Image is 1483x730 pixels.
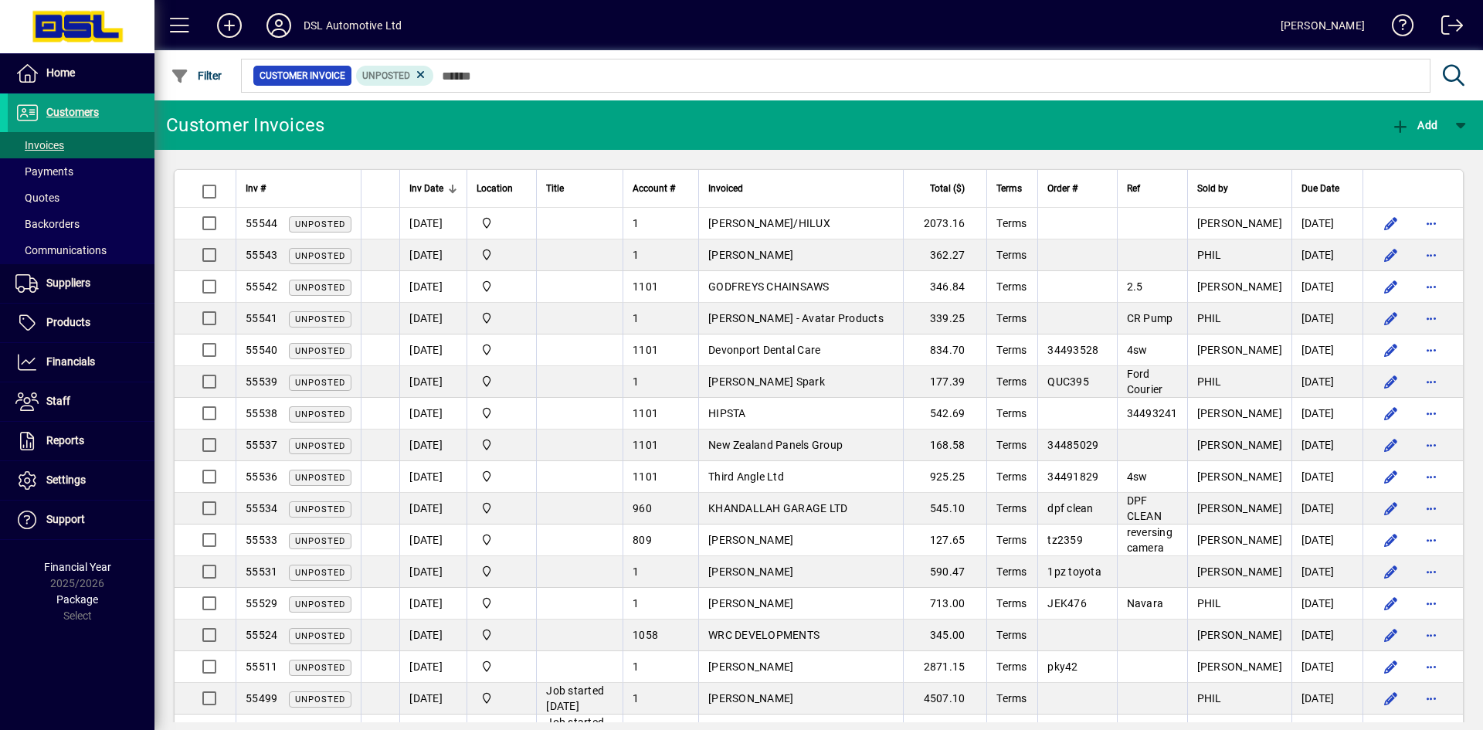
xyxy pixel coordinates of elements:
[1127,470,1148,483] span: 4sw
[903,303,986,334] td: 339.25
[708,502,847,514] span: KHANDALLAH GARAGE LTD
[1197,534,1282,546] span: [PERSON_NAME]
[1379,464,1403,489] button: Edit
[246,249,277,261] span: 55543
[633,470,658,483] span: 1101
[996,597,1027,609] span: Terms
[477,436,527,453] span: Central
[295,283,345,293] span: Unposted
[903,493,986,525] td: 545.10
[1379,623,1403,647] button: Edit
[708,280,830,293] span: GODFREYS CHAINSAWS
[1387,111,1441,139] button: Add
[1419,686,1444,711] button: More options
[362,70,410,81] span: Unposted
[996,660,1027,673] span: Terms
[633,439,658,451] span: 1101
[1047,470,1098,483] span: 34491829
[295,663,345,673] span: Unposted
[1197,692,1222,705] span: PHIL
[399,366,467,398] td: [DATE]
[46,66,75,79] span: Home
[399,525,467,556] td: [DATE]
[1291,430,1363,461] td: [DATE]
[1291,651,1363,683] td: [DATE]
[1291,271,1363,303] td: [DATE]
[708,629,820,641] span: WRC DEVELOPMENTS
[633,217,639,229] span: 1
[1047,180,1107,197] div: Order #
[399,461,467,493] td: [DATE]
[903,620,986,651] td: 345.00
[246,534,277,546] span: 55533
[295,536,345,546] span: Unposted
[1197,629,1282,641] span: [PERSON_NAME]
[1379,686,1403,711] button: Edit
[1047,565,1101,578] span: 1pz toyota
[546,180,564,197] span: Title
[1127,180,1178,197] div: Ref
[1301,180,1353,197] div: Due Date
[399,271,467,303] td: [DATE]
[15,165,73,178] span: Payments
[1047,180,1077,197] span: Order #
[1379,211,1403,236] button: Edit
[295,694,345,705] span: Unposted
[166,113,324,138] div: Customer Invoices
[171,70,222,82] span: Filter
[1419,338,1444,362] button: More options
[1419,623,1444,647] button: More options
[46,355,95,368] span: Financials
[708,692,793,705] span: [PERSON_NAME]
[1419,464,1444,489] button: More options
[1291,588,1363,620] td: [DATE]
[633,629,658,641] span: 1058
[1379,369,1403,394] button: Edit
[399,398,467,430] td: [DATE]
[708,534,793,546] span: [PERSON_NAME]
[1291,683,1363,715] td: [DATE]
[295,409,345,419] span: Unposted
[46,474,86,486] span: Settings
[1291,493,1363,525] td: [DATE]
[477,341,527,358] span: Central
[708,597,793,609] span: [PERSON_NAME]
[930,180,965,197] span: Total ($)
[1291,461,1363,493] td: [DATE]
[477,531,527,548] span: Central
[8,304,154,342] a: Products
[409,180,443,197] span: Inv Date
[399,683,467,715] td: [DATE]
[399,651,467,683] td: [DATE]
[1379,591,1403,616] button: Edit
[633,565,639,578] span: 1
[633,597,639,609] span: 1
[260,68,345,83] span: Customer Invoice
[8,237,154,263] a: Communications
[477,500,527,517] span: Central
[903,366,986,398] td: 177.39
[254,12,304,39] button: Profile
[546,684,604,712] span: Job started [DATE]
[633,502,652,514] span: 960
[1379,243,1403,267] button: Edit
[1197,180,1228,197] span: Sold by
[1391,119,1437,131] span: Add
[708,217,830,229] span: [PERSON_NAME]/HILUX
[205,12,254,39] button: Add
[913,180,979,197] div: Total ($)
[295,599,345,609] span: Unposted
[1127,368,1163,396] span: Ford Courier
[1197,180,1282,197] div: Sold by
[996,217,1027,229] span: Terms
[399,208,467,239] td: [DATE]
[1281,13,1365,38] div: [PERSON_NAME]
[1127,597,1164,609] span: Navara
[477,278,527,295] span: Central
[477,658,527,675] span: Central
[1419,559,1444,584] button: More options
[295,378,345,388] span: Unposted
[1127,344,1148,356] span: 4sw
[8,158,154,185] a: Payments
[295,441,345,451] span: Unposted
